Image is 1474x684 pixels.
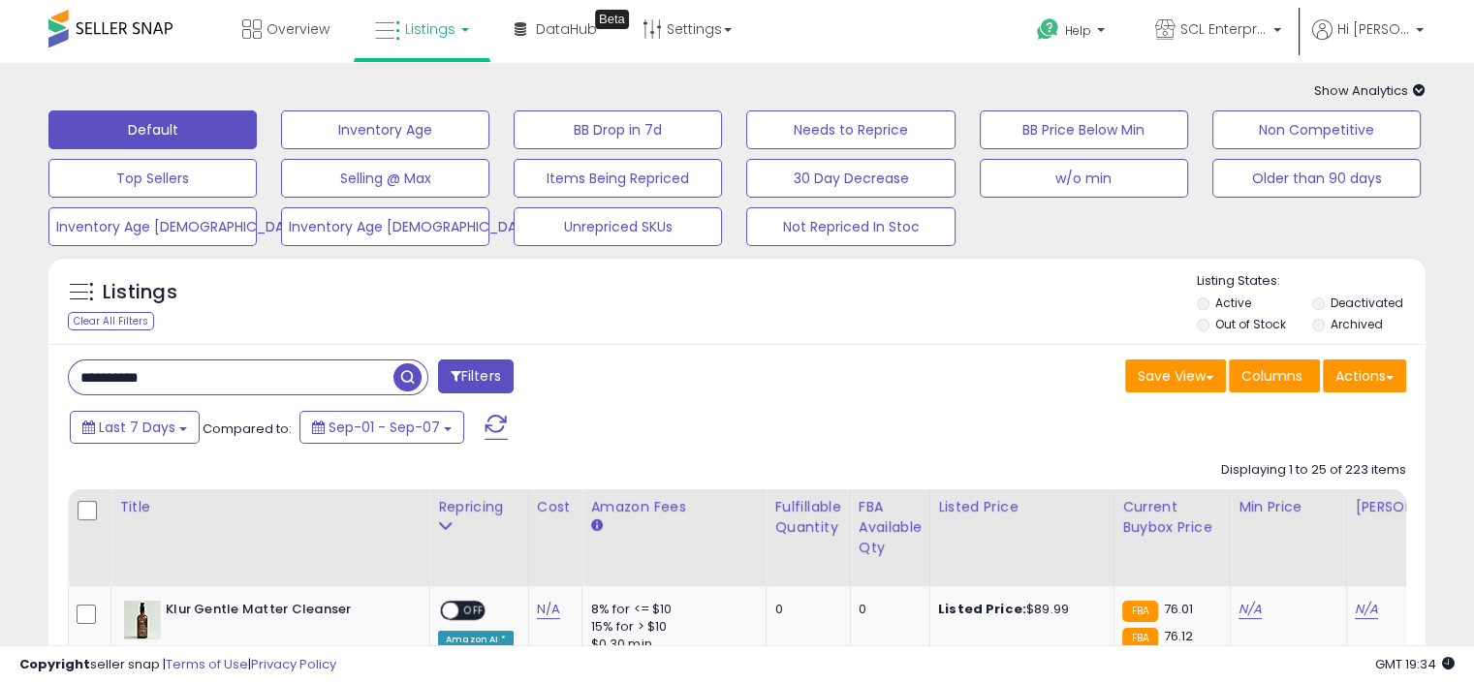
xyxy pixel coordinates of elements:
div: Displaying 1 to 25 of 223 items [1221,461,1406,480]
span: Help [1065,22,1091,39]
label: Archived [1330,316,1382,332]
div: seller snap | | [19,656,336,674]
small: FBA [1122,628,1158,649]
span: OFF [458,603,489,619]
label: Out of Stock [1215,316,1286,332]
button: w/o min [980,159,1188,198]
button: Needs to Reprice [746,110,955,149]
span: Columns [1241,366,1302,386]
div: 8% for <= $10 [590,601,751,618]
span: 2025-09-15 19:34 GMT [1375,655,1455,673]
span: SCL Enterprises [1180,19,1268,39]
h5: Listings [103,279,177,306]
a: N/A [1355,600,1378,619]
button: Older than 90 days [1212,159,1421,198]
button: BB Drop in 7d [514,110,722,149]
div: 0 [774,601,834,618]
span: Sep-01 - Sep-07 [329,418,440,437]
div: Listed Price [938,497,1106,517]
div: Repricing [438,497,520,517]
div: Clear All Filters [68,312,154,330]
span: 76.12 [1163,627,1193,645]
span: Overview [267,19,329,39]
a: N/A [537,600,560,619]
div: Tooltip anchor [595,10,629,29]
button: Non Competitive [1212,110,1421,149]
button: Items Being Repriced [514,159,722,198]
a: N/A [1239,600,1262,619]
b: Listed Price: [938,600,1026,618]
span: Listings [405,19,455,39]
span: Hi [PERSON_NAME] [1337,19,1410,39]
a: Terms of Use [166,655,248,673]
label: Deactivated [1330,295,1402,311]
div: Fulfillable Quantity [774,497,841,538]
i: Get Help [1036,17,1060,42]
b: Klur Gentle Matter Cleanser [166,601,401,624]
img: 4172bvcN88L._SL40_.jpg [124,601,161,639]
span: DataHub [536,19,597,39]
button: Unrepriced SKUs [514,207,722,246]
button: Top Sellers [48,159,257,198]
a: Privacy Policy [251,655,336,673]
strong: Copyright [19,655,90,673]
button: Filters [438,359,514,393]
div: Current Buybox Price [1122,497,1222,538]
small: FBA [1122,601,1158,622]
div: [PERSON_NAME] [1355,497,1470,517]
small: Amazon Fees. [590,517,602,535]
div: $0.30 min [590,636,751,653]
div: 0 [859,601,915,618]
span: 76.01 [1163,600,1193,618]
button: Selling @ Max [281,159,489,198]
label: Active [1215,295,1251,311]
div: Title [119,497,422,517]
button: Inventory Age [DEMOGRAPHIC_DATA] [281,207,489,246]
button: Save View [1125,359,1226,392]
div: Cost [537,497,575,517]
span: Show Analytics [1314,81,1426,100]
p: Listing States: [1197,272,1426,291]
button: Actions [1323,359,1406,392]
div: FBA Available Qty [859,497,922,558]
span: Last 7 Days [99,418,175,437]
div: Amazon AI * [438,631,514,648]
button: Sep-01 - Sep-07 [299,411,464,444]
a: Hi [PERSON_NAME] [1312,19,1424,63]
button: Last 7 Days [70,411,200,444]
button: Inventory Age [DEMOGRAPHIC_DATA] [48,207,257,246]
button: Not Repriced In Stoc [746,207,955,246]
div: 15% for > $10 [590,618,751,636]
button: Inventory Age [281,110,489,149]
button: BB Price Below Min [980,110,1188,149]
button: Columns [1229,359,1320,392]
button: Default [48,110,257,149]
div: Min Price [1239,497,1338,517]
span: Compared to: [203,420,292,438]
button: 30 Day Decrease [746,159,955,198]
a: Help [1021,3,1124,63]
div: $89.99 [938,601,1099,618]
div: Amazon Fees [590,497,758,517]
